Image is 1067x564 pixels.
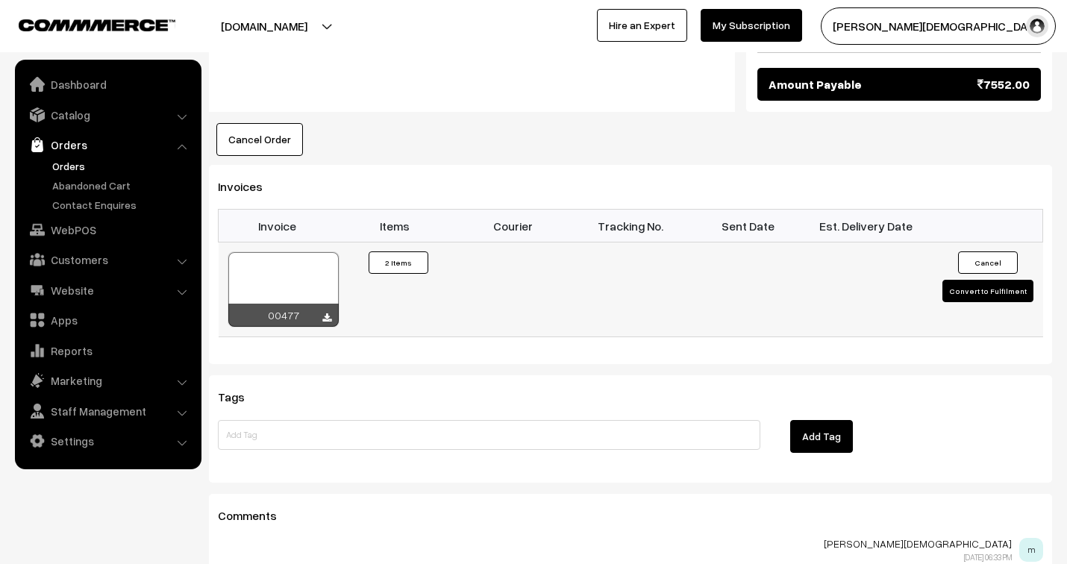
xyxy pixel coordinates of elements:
[942,280,1033,302] button: Convert to Fulfilment
[218,508,295,523] span: Comments
[19,398,196,424] a: Staff Management
[1019,538,1043,562] span: m
[48,178,196,193] a: Abandoned Cart
[228,304,339,327] div: 00477
[821,7,1056,45] button: [PERSON_NAME][DEMOGRAPHIC_DATA]
[19,216,196,243] a: WebPOS
[597,9,687,42] a: Hire an Expert
[19,19,175,31] img: COMMMERCE
[218,538,1012,550] p: [PERSON_NAME][DEMOGRAPHIC_DATA]
[701,9,802,42] a: My Subscription
[964,552,1012,562] span: [DATE] 06:33 PM
[19,427,196,454] a: Settings
[790,420,853,453] button: Add Tag
[19,367,196,394] a: Marketing
[19,337,196,364] a: Reports
[218,389,263,404] span: Tags
[216,123,303,156] button: Cancel Order
[958,251,1018,274] button: Cancel
[807,210,925,242] th: Est. Delivery Date
[19,71,196,98] a: Dashboard
[369,251,428,274] button: 2 Items
[977,75,1030,93] span: 7552.00
[219,210,337,242] th: Invoice
[769,75,862,93] span: Amount Payable
[169,7,360,45] button: [DOMAIN_NAME]
[19,307,196,333] a: Apps
[336,210,454,242] th: Items
[48,197,196,213] a: Contact Enquires
[19,246,196,273] a: Customers
[689,210,807,242] th: Sent Date
[572,210,689,242] th: Tracking No.
[19,101,196,128] a: Catalog
[454,210,572,242] th: Courier
[1026,15,1048,37] img: user
[19,277,196,304] a: Website
[19,131,196,158] a: Orders
[218,420,760,450] input: Add Tag
[218,179,281,194] span: Invoices
[48,158,196,174] a: Orders
[19,15,149,33] a: COMMMERCE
